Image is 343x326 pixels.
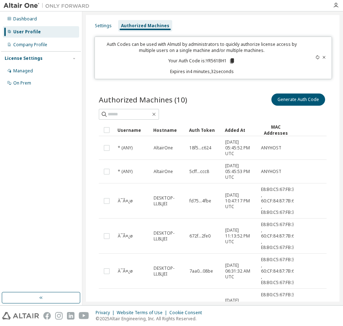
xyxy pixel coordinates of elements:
[225,124,255,136] div: Added At
[189,198,211,204] span: fd75...4fbe
[261,187,297,215] span: E8:B0:C5:67:FB:38 , 60:CF:84:87:7B:6F , E8:B0:C5:67:FB:3C
[96,316,206,322] p: © 2025 Altair Engineering, Inc. All Rights Reserved.
[261,124,291,136] div: MAC Addresses
[189,169,209,174] span: 5cff...ccc8
[153,124,183,136] div: Hostname
[154,265,183,277] span: DESKTOP-LL8LJEI
[13,68,33,74] div: Managed
[225,192,255,210] span: [DATE] 10:47:17 PM UTC
[154,301,183,312] span: DESKTOP-LL8LJEI
[261,292,297,321] span: E8:B0:C5:67:FB:38 , 60:CF:84:87:7B:6F , E8:B0:C5:67:FB:3C
[13,42,47,48] div: Company Profile
[261,169,281,174] span: ANYHOST
[99,68,305,75] p: Expires in 4 minutes, 32 seconds
[154,145,173,151] span: AltairOne
[169,310,206,316] div: Cookie Consent
[225,263,255,280] span: [DATE] 06:31:32 AM UTC
[96,310,117,316] div: Privacy
[225,298,255,315] span: [DATE] 06:32:25 AM UTC
[261,145,281,151] span: ANYHOST
[154,169,173,174] span: AltairOne
[118,268,133,274] span: À¯Ã¤¿ø
[117,124,148,136] div: Username
[13,29,41,35] div: User Profile
[13,16,37,22] div: Dashboard
[271,94,325,106] button: Generate Auth Code
[225,163,255,180] span: [DATE] 05:45:53 PM UTC
[118,169,132,174] span: * (ANY)
[55,312,63,320] img: instagram.svg
[121,23,169,29] div: Authorized Machines
[118,145,132,151] span: * (ANY)
[154,195,183,207] span: DESKTOP-LL8LJEI
[2,312,39,320] img: altair_logo.svg
[118,233,133,239] span: À¯Ã¤¿ø
[154,230,183,242] span: DESKTOP-LL8LJEI
[95,23,112,29] div: Settings
[67,312,74,320] img: linkedin.svg
[225,139,255,157] span: [DATE] 05:45:52 PM UTC
[4,2,93,9] img: Altair One
[261,222,297,250] span: E8:B0:C5:67:FB:38 , 60:CF:84:87:7B:6F , E8:B0:C5:67:FB:3C
[5,56,43,61] div: License Settings
[117,310,169,316] div: Website Terms of Use
[99,41,305,53] p: Auth Codes can be used with Almutil by administrators to quickly authorize license access by mult...
[261,257,297,286] span: E8:B0:C5:67:FB:38 , 60:CF:84:87:7B:6F , E8:B0:C5:67:FB:3C
[79,312,89,320] img: youtube.svg
[168,58,235,64] p: Your Auth Code is: YR561BH1
[189,233,211,239] span: 672f...2fe0
[43,312,51,320] img: facebook.svg
[189,268,213,274] span: 7aa0...08be
[99,95,187,105] span: Authorized Machines (10)
[189,124,219,136] div: Auth Token
[118,198,133,204] span: À¯Ã¤¿ø
[13,80,31,86] div: On Prem
[225,227,255,245] span: [DATE] 11:13:52 PM UTC
[189,145,211,151] span: 18f5...c624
